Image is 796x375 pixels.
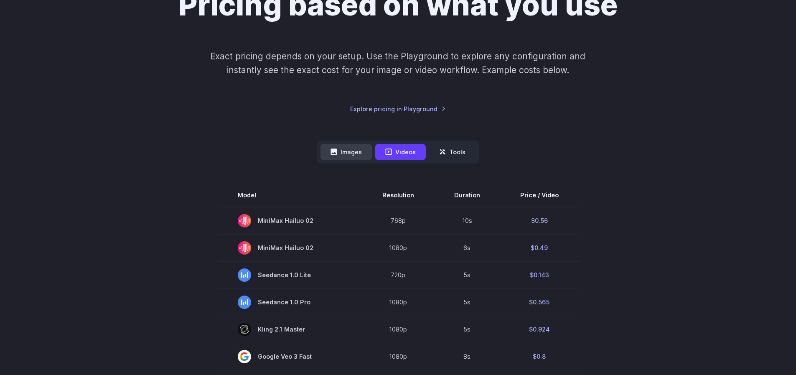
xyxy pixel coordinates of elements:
[500,343,579,370] td: $0.8
[238,296,342,309] span: Seedance 1.0 Pro
[218,184,362,207] th: Model
[320,144,372,160] button: Images
[362,234,434,261] td: 1080p
[362,184,434,207] th: Resolution
[362,316,434,343] td: 1080p
[375,144,426,160] button: Videos
[362,261,434,288] td: 720p
[434,343,500,370] td: 8s
[238,323,342,336] span: Kling 2.1 Master
[362,288,434,316] td: 1080p
[350,104,446,114] a: Explore pricing in Playground
[434,316,500,343] td: 5s
[434,207,500,235] td: 10s
[238,214,342,227] span: MiniMax Hailuo 02
[194,49,601,77] p: Exact pricing depends on your setup. Use the Playground to explore any configuration and instantl...
[500,234,579,261] td: $0.49
[238,268,342,282] span: Seedance 1.0 Lite
[500,288,579,316] td: $0.565
[434,261,500,288] td: 5s
[500,316,579,343] td: $0.924
[238,350,342,363] span: Google Veo 3 Fast
[434,184,500,207] th: Duration
[238,241,342,255] span: MiniMax Hailuo 02
[500,184,579,207] th: Price / Video
[362,343,434,370] td: 1080p
[362,207,434,235] td: 768p
[500,207,579,235] td: $0.56
[429,144,476,160] button: Tools
[434,288,500,316] td: 5s
[434,234,500,261] td: 6s
[500,261,579,288] td: $0.143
